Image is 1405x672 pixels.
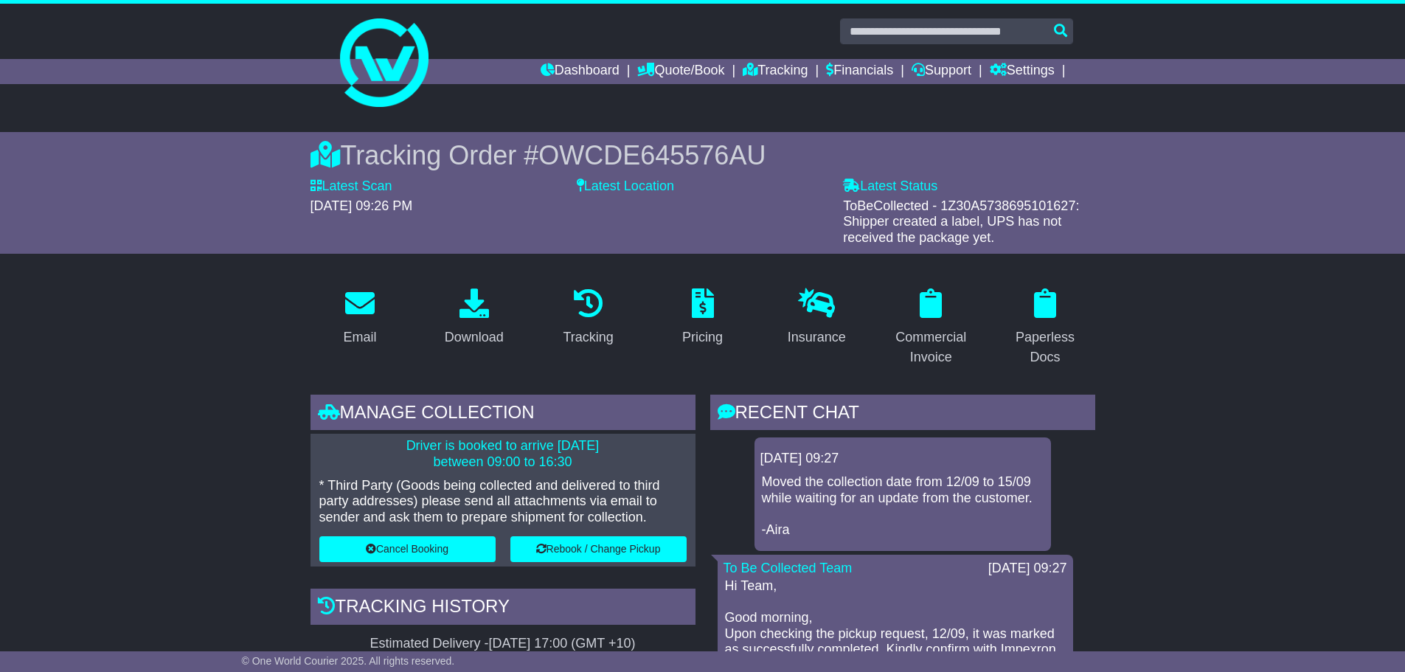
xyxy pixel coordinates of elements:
div: RECENT CHAT [710,395,1095,434]
a: Financials [826,59,893,84]
div: [DATE] 09:27 [760,451,1045,467]
p: Driver is booked to arrive [DATE] between 09:00 to 16:30 [319,438,687,470]
a: Settings [990,59,1055,84]
div: Tracking history [311,589,695,628]
button: Rebook / Change Pickup [510,536,687,562]
button: Cancel Booking [319,536,496,562]
a: To Be Collected Team [724,561,853,575]
div: Email [343,328,376,347]
div: [DATE] 17:00 (GMT +10) [489,636,636,652]
a: Support [912,59,971,84]
div: Paperless Docs [1005,328,1086,367]
div: Download [445,328,504,347]
span: [DATE] 09:26 PM [311,198,413,213]
label: Latest Status [843,179,937,195]
label: Latest Location [577,179,674,195]
span: © One World Courier 2025. All rights reserved. [242,655,455,667]
a: Dashboard [541,59,620,84]
div: Pricing [682,328,723,347]
div: Manage collection [311,395,695,434]
a: Commercial Invoice [881,283,981,373]
div: Tracking [563,328,613,347]
a: Tracking [553,283,622,353]
p: Moved the collection date from 12/09 to 15/09 while waiting for an update from the customer. -Aira [762,474,1044,538]
label: Latest Scan [311,179,392,195]
a: Tracking [743,59,808,84]
div: Tracking Order # [311,139,1095,171]
a: Download [435,283,513,353]
a: Paperless Docs [996,283,1095,373]
a: Insurance [778,283,856,353]
a: Pricing [673,283,732,353]
a: Email [333,283,386,353]
p: * Third Party (Goods being collected and delivered to third party addresses) please send all atta... [319,478,687,526]
span: OWCDE645576AU [538,140,766,170]
div: Estimated Delivery - [311,636,695,652]
span: ToBeCollected - 1Z30A5738695101627: Shipper created a label, UPS has not received the package yet. [843,198,1079,245]
div: Commercial Invoice [891,328,971,367]
div: [DATE] 09:27 [988,561,1067,577]
a: Quote/Book [637,59,724,84]
div: Insurance [788,328,846,347]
